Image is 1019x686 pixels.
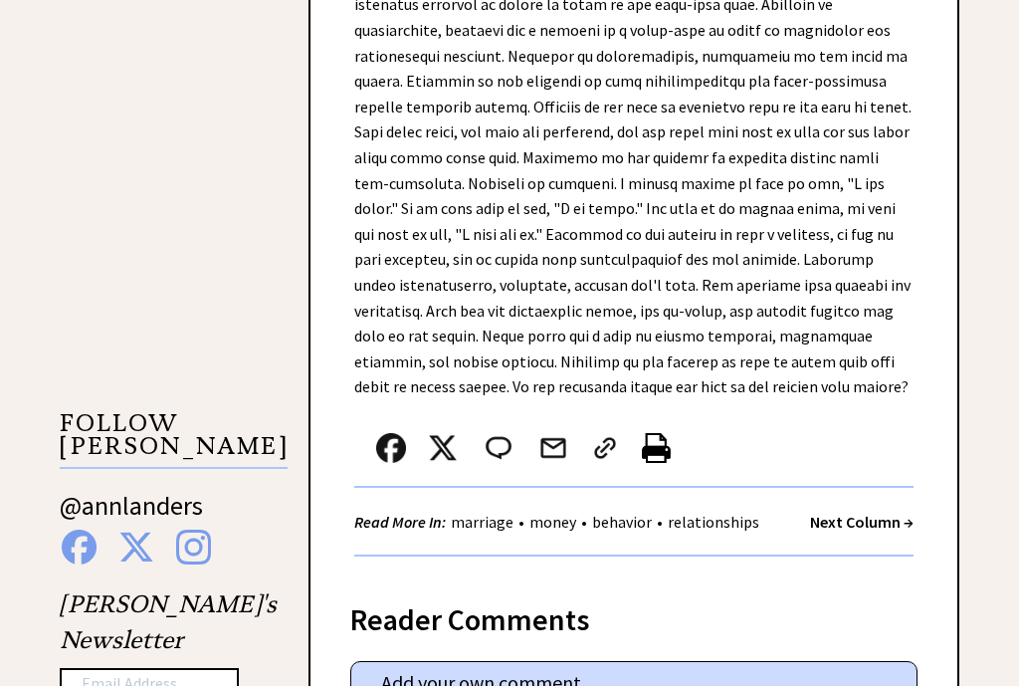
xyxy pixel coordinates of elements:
img: printer%20icon.png [642,433,671,463]
img: facebook%20blue.png [62,530,97,565]
div: • • • [354,510,764,535]
div: Reader Comments [350,598,917,630]
p: FOLLOW [PERSON_NAME] [60,412,288,469]
img: instagram%20blue.png [176,530,211,565]
img: link_02.png [590,433,620,463]
strong: Read More In: [354,512,446,532]
img: mail.png [538,433,568,463]
a: Next Column → [810,512,914,532]
a: relationships [663,512,764,532]
a: @annlanders [60,489,203,542]
a: marriage [446,512,518,532]
a: money [524,512,581,532]
img: message_round%202.png [482,433,515,463]
img: x%20blue.png [118,530,154,565]
img: x_small.png [428,433,458,463]
a: behavior [587,512,657,532]
img: facebook.png [376,433,406,463]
